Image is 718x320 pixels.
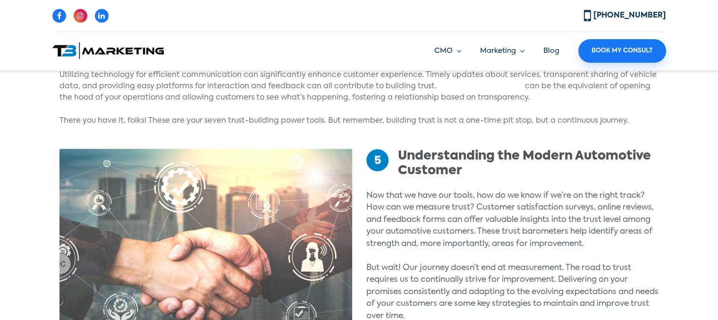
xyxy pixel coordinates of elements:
[480,46,524,57] a: Marketing
[52,42,164,59] img: T3 Marketing
[543,47,559,54] a: Blog
[59,115,659,126] p: There you have it, folks! These are your seven trust-building power tools. But remember, building...
[434,46,461,57] a: CMO
[398,150,651,177] strong: Understanding the Modern Automotive Customer
[584,12,666,19] a: [PHONE_NUMBER]
[59,69,659,103] p: Utilizing technology for efficient communication can significantly enhance customer experience. T...
[578,39,666,63] a: Book My Consult
[437,83,525,90] a: Leveraging technology
[366,189,659,250] p: Now that we have our tools, how do we know if we’re on the right track? How can we measure trust?...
